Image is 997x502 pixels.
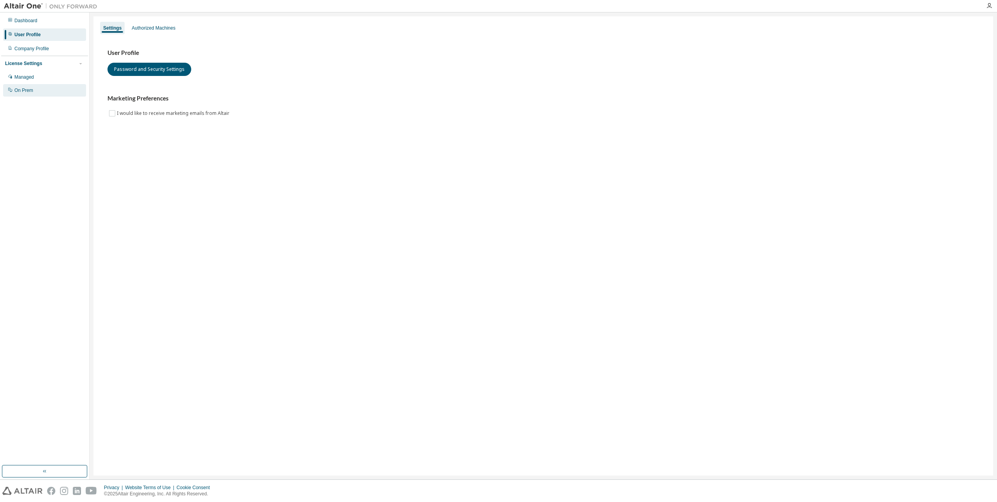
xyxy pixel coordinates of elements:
[104,484,125,491] div: Privacy
[132,25,175,31] div: Authorized Machines
[117,109,231,118] label: I would like to receive marketing emails from Altair
[60,487,68,495] img: instagram.svg
[107,49,979,57] h3: User Profile
[14,18,37,24] div: Dashboard
[107,63,191,76] button: Password and Security Settings
[125,484,176,491] div: Website Terms of Use
[14,32,41,38] div: User Profile
[5,60,42,67] div: License Settings
[4,2,101,10] img: Altair One
[104,491,215,497] p: © 2025 Altair Engineering, Inc. All Rights Reserved.
[86,487,97,495] img: youtube.svg
[103,25,122,31] div: Settings
[14,46,49,52] div: Company Profile
[107,95,979,102] h3: Marketing Preferences
[176,484,214,491] div: Cookie Consent
[47,487,55,495] img: facebook.svg
[2,487,42,495] img: altair_logo.svg
[14,74,34,80] div: Managed
[14,87,33,93] div: On Prem
[73,487,81,495] img: linkedin.svg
